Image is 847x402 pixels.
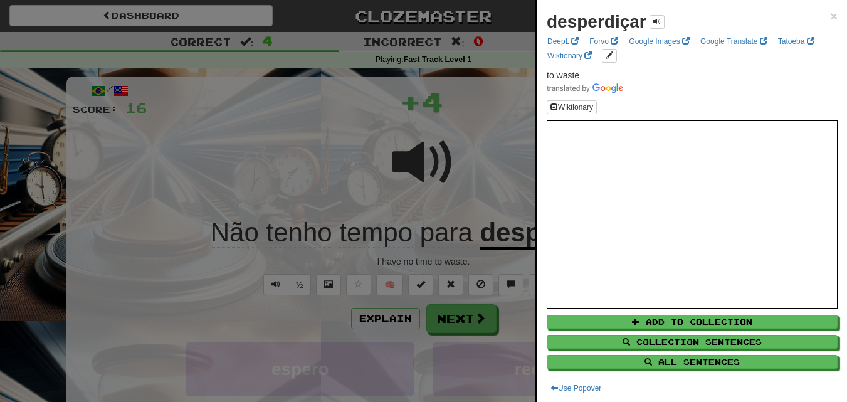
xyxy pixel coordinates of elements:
button: All Sentences [547,355,838,369]
a: Wiktionary [544,49,596,63]
a: Forvo [586,34,622,48]
button: Add to Collection [547,315,838,329]
button: Close [830,9,838,23]
a: Google Images [625,34,693,48]
button: Wiktionary [547,100,597,114]
button: edit links [602,49,617,63]
button: Use Popover [547,381,605,395]
span: to waste [547,70,579,80]
button: Collection Sentences [547,335,838,349]
strong: desperdiçar [547,12,646,31]
a: Tatoeba [774,34,818,48]
span: × [830,9,838,23]
img: Color short [547,83,623,93]
a: Google Translate [697,34,771,48]
a: DeepL [544,34,582,48]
